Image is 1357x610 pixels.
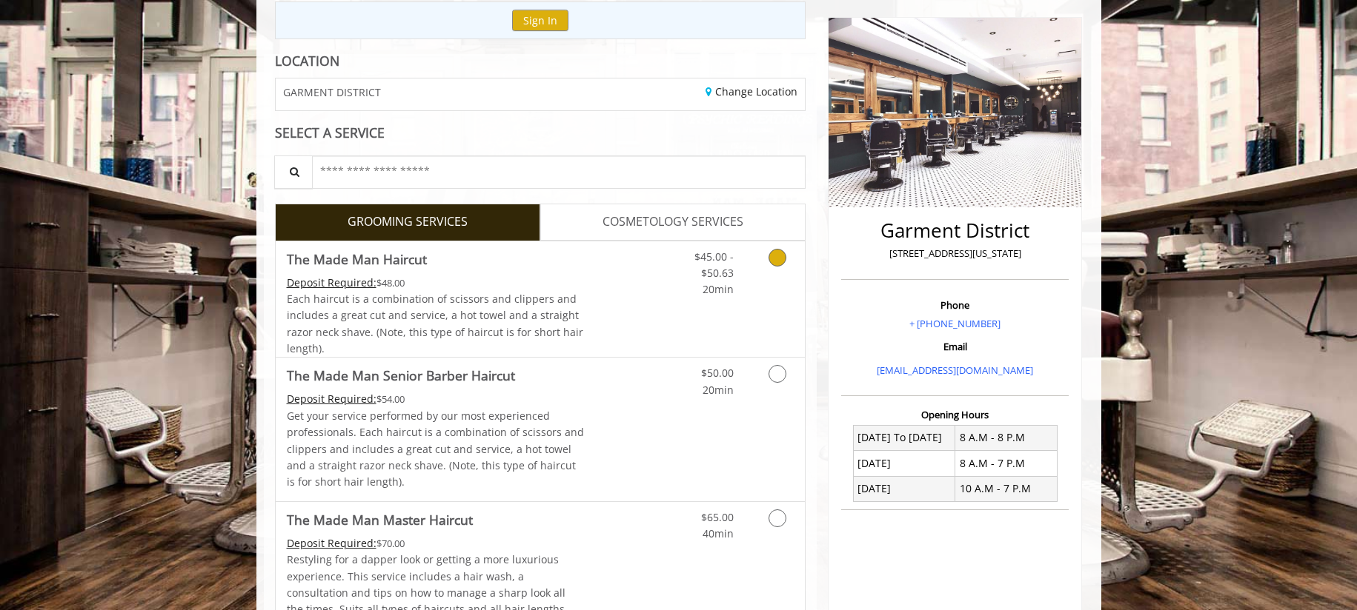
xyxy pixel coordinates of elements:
[703,383,734,397] span: 20min
[706,84,797,98] a: Change Location
[703,282,734,296] span: 20min
[955,425,1058,450] td: 8 A.M - 8 P.M
[853,476,955,501] td: [DATE]
[845,220,1065,241] h2: Garment District
[287,408,585,491] p: Get your service performed by our most experienced professionals. Each haircut is a combination o...
[845,246,1065,261] p: [STREET_ADDRESS][US_STATE]
[603,212,743,232] span: COSMETOLOGY SERVICES
[287,365,515,386] b: The Made Man Senior Barber Haircut
[287,292,583,355] span: Each haircut is a combination of scissors and clippers and includes a great cut and service, a ho...
[274,155,313,189] button: Service Search
[703,526,734,540] span: 40min
[955,476,1058,501] td: 10 A.M - 7 P.M
[909,317,1001,330] a: + [PHONE_NUMBER]
[287,535,585,552] div: $70.00
[694,249,734,280] span: $45.00 - $50.63
[287,391,585,407] div: $54.00
[877,363,1033,377] a: [EMAIL_ADDRESS][DOMAIN_NAME]
[283,87,381,98] span: GARMENT DISTRICT
[287,249,427,269] b: The Made Man Haircut
[853,425,955,450] td: [DATE] To [DATE]
[853,451,955,476] td: [DATE]
[845,300,1065,310] h3: Phone
[845,341,1065,352] h3: Email
[287,275,585,291] div: $48.00
[275,126,806,140] div: SELECT A SERVICE
[287,392,376,406] span: This service needs some Advance to be paid before we block your appointment
[287,536,376,550] span: This service needs some Advance to be paid before we block your appointment
[275,52,339,70] b: LOCATION
[701,510,734,524] span: $65.00
[701,366,734,380] span: $50.00
[512,10,568,31] button: Sign In
[348,212,468,232] span: GROOMING SERVICES
[287,275,376,289] span: This service needs some Advance to be paid before we block your appointment
[287,509,473,530] b: The Made Man Master Haircut
[955,451,1058,476] td: 8 A.M - 7 P.M
[841,409,1069,420] h3: Opening Hours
